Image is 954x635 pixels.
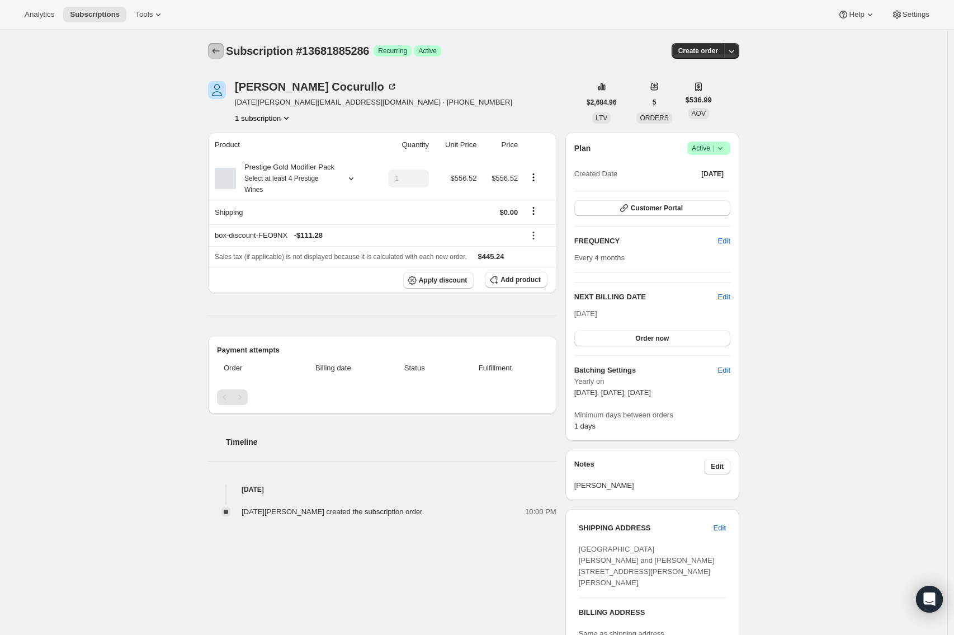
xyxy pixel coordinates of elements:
span: [GEOGRAPHIC_DATA] [PERSON_NAME] and [PERSON_NAME] [STREET_ADDRESS][PERSON_NAME][PERSON_NAME] [579,545,715,587]
span: | [713,144,715,153]
h2: Payment attempts [217,345,547,356]
button: Create order [672,43,725,59]
th: Product [208,133,373,157]
h2: Plan [574,143,591,154]
button: Tools [129,7,171,22]
button: 5 [646,95,663,110]
span: Create order [678,46,718,55]
button: Subscriptions [63,7,126,22]
span: Sales tax (if applicable) is not displayed because it is calculated with each new order. [215,253,467,261]
button: Subscriptions [208,43,224,59]
span: Edit [711,462,724,471]
span: Edit [718,365,730,376]
h3: Notes [574,459,705,474]
button: Edit [704,459,730,474]
button: Edit [711,232,737,250]
button: $2,684.96 [580,95,623,110]
span: Settings [903,10,929,19]
h4: [DATE] [208,484,556,495]
span: 5 [653,98,657,107]
span: Noel Cocurullo [208,81,226,99]
button: Product actions [525,171,542,184]
h2: Timeline [226,436,556,448]
span: [DATE], [DATE], [DATE] [574,388,651,397]
th: Unit Price [432,133,480,157]
span: [DATE][PERSON_NAME] created the subscription order. [242,507,424,516]
span: LTV [596,114,607,122]
div: Open Intercom Messenger [916,586,943,613]
span: 1 days [574,422,596,430]
th: Quantity [373,133,432,157]
span: Subscriptions [70,10,120,19]
span: Status [386,363,443,374]
span: Analytics [25,10,54,19]
span: $445.24 [478,252,504,261]
span: Fulfillment [450,363,540,374]
span: $556.52 [450,174,476,182]
button: Edit [718,291,730,303]
h3: SHIPPING ADDRESS [579,523,714,534]
h3: BILLING ADDRESS [579,607,726,618]
span: Edit [714,523,726,534]
span: [DATE] [701,170,724,178]
span: Add product [500,275,540,284]
button: Add product [485,272,547,288]
button: Settings [885,7,936,22]
h2: NEXT BILLING DATE [574,291,718,303]
div: [PERSON_NAME] Cocurullo [235,81,398,92]
span: $536.99 [686,95,712,106]
button: Customer Portal [574,200,730,216]
button: Product actions [235,112,292,124]
th: Price [480,133,521,157]
span: [DATE] [574,309,597,318]
span: Recurring [378,46,407,55]
span: AOV [692,110,706,117]
span: $2,684.96 [587,98,616,107]
span: Minimum days between orders [574,410,730,421]
button: Analytics [18,7,61,22]
button: [DATE] [695,166,730,182]
span: [DATE][PERSON_NAME][EMAIL_ADDRESS][DOMAIN_NAME] · [PHONE_NUMBER] [235,97,512,108]
span: Tools [135,10,153,19]
span: Help [849,10,864,19]
div: box-discount-FEO9NX [215,230,518,241]
span: $556.52 [492,174,518,182]
th: Shipping [208,200,373,224]
span: ORDERS [640,114,668,122]
span: Edit [718,236,730,247]
div: Prestige Gold Modifier Pack [236,162,337,195]
h6: Batching Settings [574,365,718,376]
span: Active [692,143,726,154]
span: Every 4 months [574,253,625,262]
button: Apply discount [403,272,474,289]
button: Order now [574,331,730,346]
button: Edit [711,361,737,379]
th: Order [217,356,284,380]
span: Yearly on [574,376,730,387]
span: $0.00 [500,208,518,217]
button: Help [831,7,882,22]
span: Order now [635,334,669,343]
span: Apply discount [419,276,467,285]
nav: Pagination [217,389,547,405]
span: - $111.28 [294,230,323,241]
span: Subscription #13681885286 [226,45,369,57]
span: Billing date [287,363,380,374]
span: Customer Portal [631,204,683,213]
button: Edit [707,519,733,537]
span: Created Date [574,168,617,180]
span: Active [418,46,437,55]
span: [PERSON_NAME] [574,480,730,491]
button: Shipping actions [525,205,542,217]
span: 10:00 PM [525,506,556,518]
h2: FREQUENCY [574,236,718,247]
small: Select at least 4 Prestige Wines [244,175,319,194]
